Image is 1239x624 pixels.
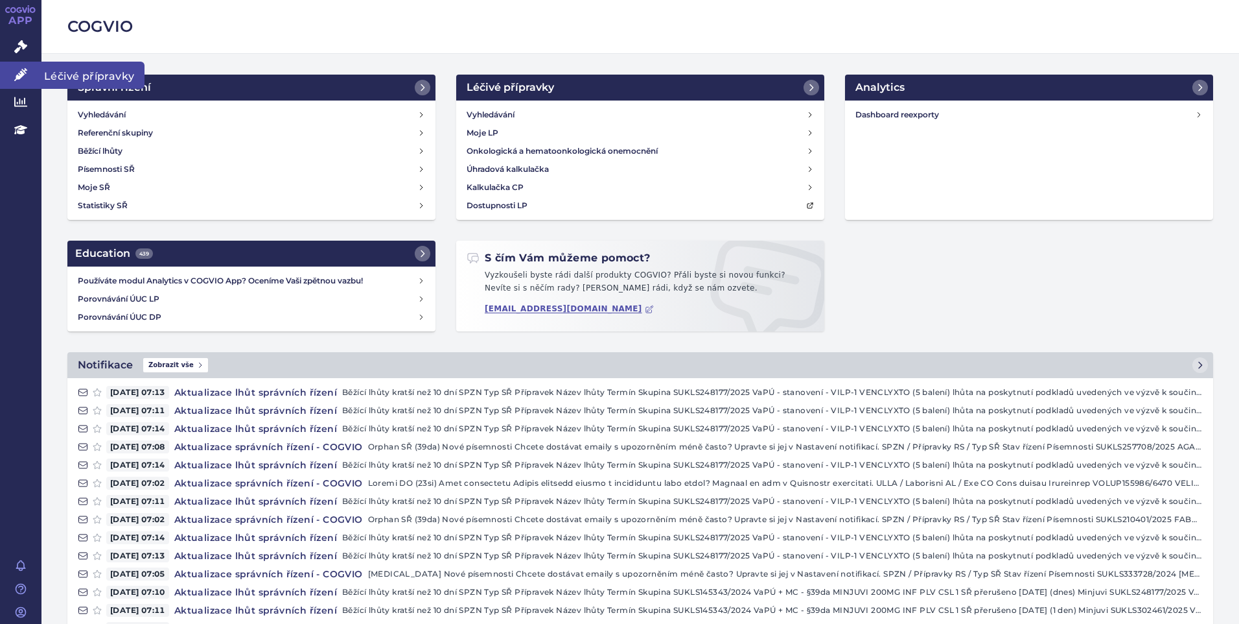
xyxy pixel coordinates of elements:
[169,531,342,544] h4: Aktualizace lhůt správních řízení
[467,199,527,212] h4: Dostupnosti LP
[342,586,1203,599] p: Běžící lhůty kratší než 10 dní SPZN Typ SŘ Přípravek Název lhůty Termín Skupina SUKLS145343/2024 ...
[342,459,1203,472] p: Běžící lhůty kratší než 10 dní SPZN Typ SŘ Přípravek Název lhůty Termín Skupina SUKLS248177/2025 ...
[73,308,430,326] a: Porovnávání ÚUC DP
[169,404,342,417] h4: Aktualizace lhůt správních řízení
[368,477,1203,490] p: Loremi DO (23si) Amet consectetu Adipis elitsedd eiusmo t incididuntu labo etdol? Magnaal en adm ...
[169,477,368,490] h4: Aktualizace správních řízení - COGVIO
[368,568,1203,581] p: [MEDICAL_DATA] Nové písemnosti Chcete dostávat emaily s upozorněním méně často? Upravte si jej v ...
[106,459,169,472] span: [DATE] 07:14
[467,108,515,121] h4: Vyhledávání
[342,531,1203,544] p: Běžící lhůty kratší než 10 dní SPZN Typ SŘ Přípravek Název lhůty Termín Skupina SUKLS248177/2025 ...
[467,80,554,95] h2: Léčivé přípravky
[456,75,824,101] a: Léčivé přípravky
[73,124,430,142] a: Referenční skupiny
[78,145,122,158] h4: Běžící lhůty
[143,358,208,372] span: Zobrazit vše
[461,197,819,215] a: Dostupnosti LP
[368,513,1203,526] p: Orphan SŘ (39da) Nové písemnosti Chcete dostávat emaily s upozorněním méně často? Upravte si jej ...
[106,586,169,599] span: [DATE] 07:10
[169,513,368,526] h4: Aktualizace správních řízení - COGVIO
[169,568,368,581] h4: Aktualizace správních řízení - COGVIO
[106,495,169,508] span: [DATE] 07:11
[73,197,430,215] a: Statistiky SŘ
[73,106,430,124] a: Vyhledávání
[75,246,153,261] h2: Education
[169,495,342,508] h4: Aktualizace lhůt správních řízení
[135,248,153,259] span: 439
[855,108,1195,121] h4: Dashboard reexporty
[342,604,1203,617] p: Běžící lhůty kratší než 10 dní SPZN Typ SŘ Přípravek Název lhůty Termín Skupina SUKLS145343/2024 ...
[78,357,133,373] h2: Notifikace
[106,531,169,544] span: [DATE] 07:14
[78,163,135,176] h4: Písemnosti SŘ
[342,422,1203,435] p: Běžící lhůty kratší než 10 dní SPZN Typ SŘ Přípravek Název lhůty Termín Skupina SUKLS248177/2025 ...
[67,241,435,267] a: Education439
[106,477,169,490] span: [DATE] 07:02
[485,304,654,314] a: [EMAIL_ADDRESS][DOMAIN_NAME]
[461,142,819,160] a: Onkologická a hematoonkologická onemocnění
[73,160,430,178] a: Písemnosti SŘ
[467,145,658,158] h4: Onkologická a hematoonkologická onemocnění
[461,124,819,142] a: Moje LP
[169,440,368,453] h4: Aktualizace správních řízení - COGVIO
[67,75,435,101] a: Správní řízení
[106,568,169,581] span: [DATE] 07:05
[106,386,169,399] span: [DATE] 07:13
[106,513,169,526] span: [DATE] 07:02
[169,604,342,617] h4: Aktualizace lhůt správních řízení
[850,106,1208,124] a: Dashboard reexporty
[461,106,819,124] a: Vyhledávání
[78,181,110,194] h4: Moje SŘ
[169,422,342,435] h4: Aktualizace lhůt správních řízení
[342,404,1203,417] p: Běžící lhůty kratší než 10 dní SPZN Typ SŘ Přípravek Název lhůty Termín Skupina SUKLS248177/2025 ...
[78,274,417,287] h4: Používáte modul Analytics v COGVIO App? Oceníme Vaši zpětnou vazbu!
[368,440,1203,453] p: Orphan SŘ (39da) Nové písemnosti Chcete dostávat emaily s upozorněním méně často? Upravte si jej ...
[67,352,1213,378] a: NotifikaceZobrazit vše
[461,160,819,178] a: Úhradová kalkulačka
[106,604,169,617] span: [DATE] 07:11
[73,290,430,308] a: Porovnávání ÚUC LP
[67,16,1213,38] h2: COGVIO
[41,62,145,89] span: Léčivé přípravky
[169,386,342,399] h4: Aktualizace lhůt správních řízení
[342,386,1203,399] p: Běžící lhůty kratší než 10 dní SPZN Typ SŘ Přípravek Název lhůty Termín Skupina SUKLS248177/2025 ...
[78,108,126,121] h4: Vyhledávání
[342,495,1203,508] p: Běžící lhůty kratší než 10 dní SPZN Typ SŘ Přípravek Název lhůty Termín Skupina SUKLS248177/2025 ...
[106,549,169,562] span: [DATE] 07:13
[845,75,1213,101] a: Analytics
[78,126,153,139] h4: Referenční skupiny
[467,251,651,265] h2: S čím Vám můžeme pomoct?
[78,293,417,306] h4: Porovnávání ÚUC LP
[106,440,169,453] span: [DATE] 07:08
[467,269,814,300] p: Vyzkoušeli byste rádi další produkty COGVIO? Přáli byste si novou funkci? Nevíte si s něčím rady?...
[461,178,819,197] a: Kalkulačka CP
[106,422,169,435] span: [DATE] 07:14
[467,126,498,139] h4: Moje LP
[106,404,169,417] span: [DATE] 07:11
[73,142,430,160] a: Běžící lhůty
[169,459,342,472] h4: Aktualizace lhůt správních řízení
[73,272,430,290] a: Používáte modul Analytics v COGVIO App? Oceníme Vaši zpětnou vazbu!
[855,80,905,95] h2: Analytics
[169,586,342,599] h4: Aktualizace lhůt správních řízení
[342,549,1203,562] p: Běžící lhůty kratší než 10 dní SPZN Typ SŘ Přípravek Název lhůty Termín Skupina SUKLS248177/2025 ...
[73,178,430,197] a: Moje SŘ
[78,199,128,212] h4: Statistiky SŘ
[467,181,524,194] h4: Kalkulačka CP
[169,549,342,562] h4: Aktualizace lhůt správních řízení
[78,311,417,324] h4: Porovnávání ÚUC DP
[467,163,549,176] h4: Úhradová kalkulačka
